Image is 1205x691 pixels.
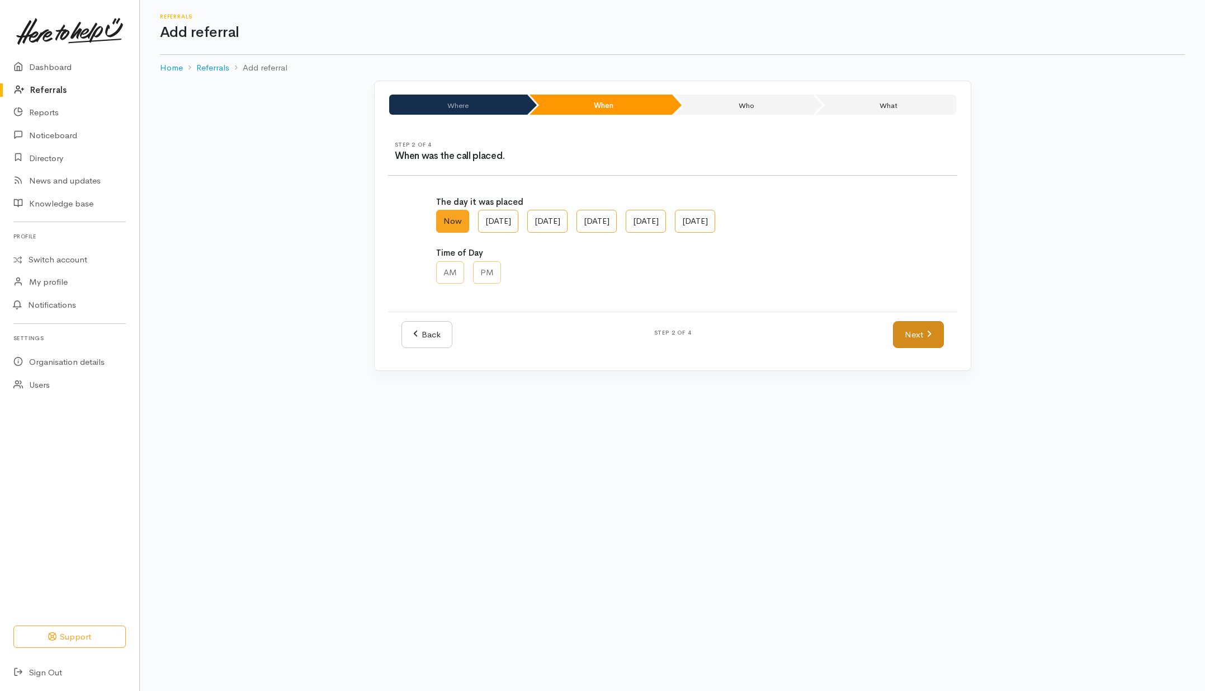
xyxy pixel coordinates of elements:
label: Time of Day [436,247,483,260]
h6: Settings [13,331,126,346]
li: Where [389,95,528,115]
label: [DATE] [576,210,617,233]
h6: Profile [13,229,126,244]
li: Who [674,95,813,115]
a: Back [401,321,452,349]
li: When [530,95,672,115]
li: Add referral [229,62,287,74]
h1: Add referral [160,25,1185,41]
nav: breadcrumb [160,55,1185,81]
label: [DATE] [675,210,715,233]
a: Next [893,321,943,349]
label: [DATE] [626,210,666,233]
h3: When was the call placed. [395,151,673,162]
h6: Referrals [160,13,1185,20]
label: Now [436,210,469,233]
h6: Step 2 of 4 [395,142,673,148]
label: The day it was placed [436,196,523,209]
label: [DATE] [478,210,518,233]
h6: Step 2 of 4 [466,330,880,336]
label: [DATE] [527,210,568,233]
button: Support [13,626,126,648]
li: What [815,95,956,115]
a: Referrals [196,62,229,74]
a: Home [160,62,183,74]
